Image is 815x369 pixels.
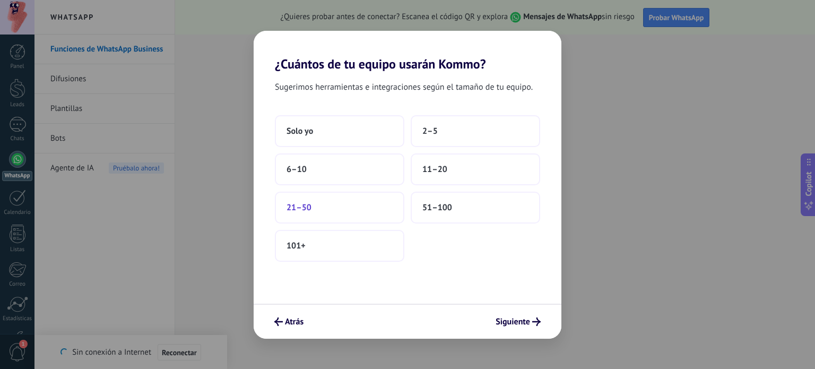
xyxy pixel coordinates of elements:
span: Atrás [285,318,304,325]
button: 51–100 [411,192,540,224]
span: 51–100 [422,202,452,213]
span: Siguiente [496,318,530,325]
button: Solo yo [275,115,404,147]
button: 6–10 [275,153,404,185]
span: Solo yo [287,126,313,136]
span: 2–5 [422,126,438,136]
span: 21–50 [287,202,311,213]
span: 101+ [287,241,306,251]
span: 11–20 [422,164,447,175]
button: 101+ [275,230,404,262]
span: Sugerimos herramientas e integraciones según el tamaño de tu equipo. [275,80,533,94]
button: 2–5 [411,115,540,147]
button: Siguiente [491,313,545,331]
span: 6–10 [287,164,307,175]
h2: ¿Cuántos de tu equipo usarán Kommo? [254,31,561,72]
button: Atrás [270,313,308,331]
button: 11–20 [411,153,540,185]
button: 21–50 [275,192,404,224]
